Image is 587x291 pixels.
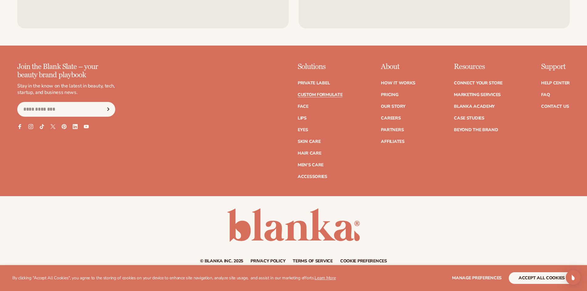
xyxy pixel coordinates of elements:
p: Support [541,63,570,71]
a: Face [298,104,308,109]
a: Marketing services [454,93,501,97]
a: Hair Care [298,151,321,156]
a: Learn More [315,275,336,281]
a: Cookie preferences [340,259,387,263]
a: Case Studies [454,116,484,120]
a: Beyond the brand [454,128,498,132]
a: Lips [298,116,307,120]
a: Blanka Academy [454,104,495,109]
a: Eyes [298,128,308,132]
a: Connect your store [454,81,503,85]
p: Solutions [298,63,343,71]
span: Manage preferences [452,275,502,281]
button: accept all cookies [509,272,575,284]
button: Subscribe [101,102,115,117]
a: Privacy policy [251,259,285,263]
a: Contact Us [541,104,569,109]
a: Help Center [541,81,570,85]
a: Skin Care [298,139,320,144]
a: Custom formulate [298,93,343,97]
a: Men's Care [298,163,324,167]
p: By clicking "Accept All Cookies", you agree to the storing of cookies on your device to enhance s... [12,276,336,281]
div: Open Intercom Messenger [566,270,581,285]
a: Terms of service [293,259,333,263]
a: Affiliates [381,139,404,144]
a: Private label [298,81,330,85]
p: About [381,63,415,71]
small: © Blanka Inc. 2025 [200,258,243,264]
a: Careers [381,116,401,120]
a: FAQ [541,93,550,97]
p: Resources [454,63,503,71]
a: Partners [381,128,404,132]
p: Join the Blank Slate – your beauty brand playbook [17,63,115,79]
button: Manage preferences [452,272,502,284]
a: Our Story [381,104,405,109]
a: Accessories [298,175,327,179]
a: How It Works [381,81,415,85]
a: Pricing [381,93,398,97]
p: Stay in the know on the latest in beauty, tech, startup, and business news. [17,83,115,96]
